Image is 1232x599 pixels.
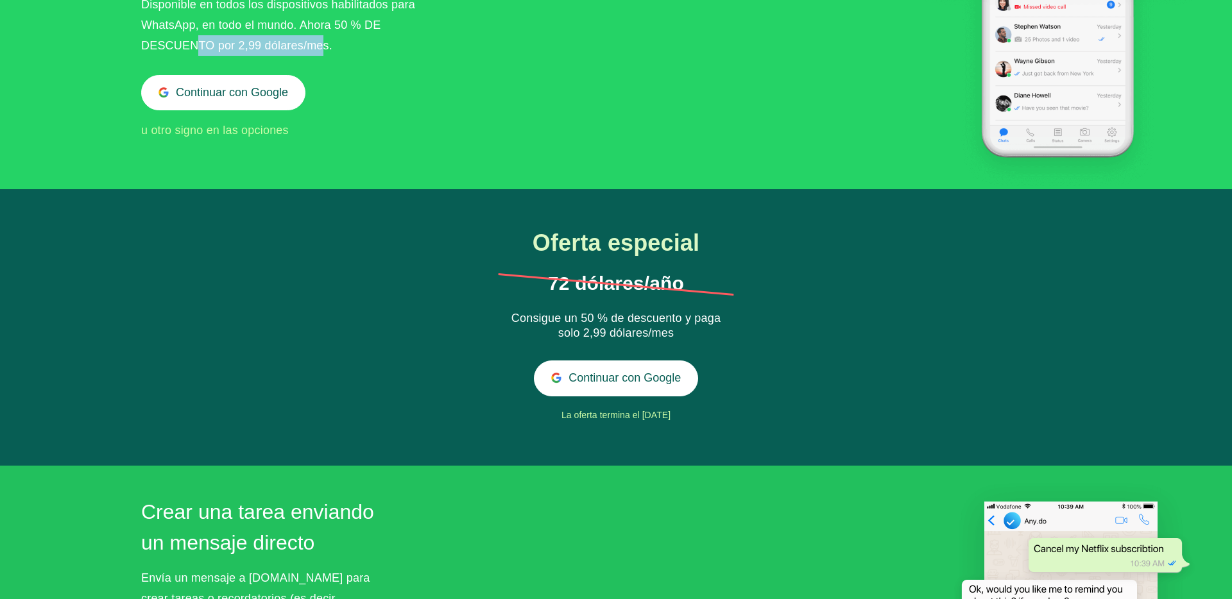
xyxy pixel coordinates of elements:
h1: Oferta especial [497,230,735,256]
h1: 72 dólares/año [498,274,734,293]
h2: Crear una tarea enviando un mensaje directo [141,496,379,558]
button: Continuar con Google [141,75,305,110]
div: Consigue un 50 % de descuento y paga solo 2,99 dólares/mes [511,311,721,342]
button: Continuar con Google [534,360,698,396]
span: u otro signo en las opciones [141,124,289,137]
div: La oferta termina el [DATE] [452,406,780,425]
